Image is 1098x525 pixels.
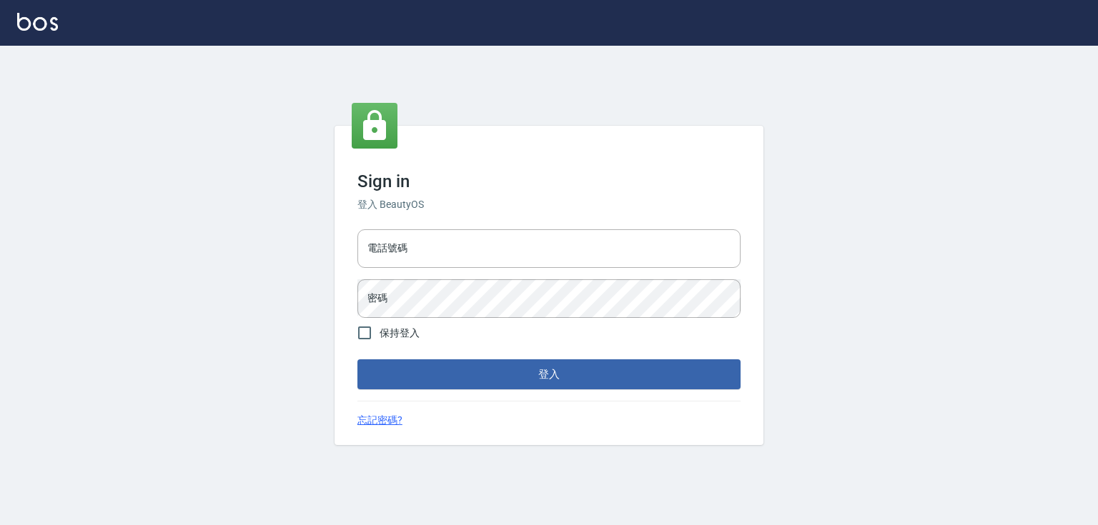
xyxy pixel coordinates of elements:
img: Logo [17,13,58,31]
h6: 登入 BeautyOS [357,197,741,212]
h3: Sign in [357,171,741,191]
button: 登入 [357,359,741,389]
span: 保持登入 [380,326,420,341]
a: 忘記密碼? [357,413,402,428]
